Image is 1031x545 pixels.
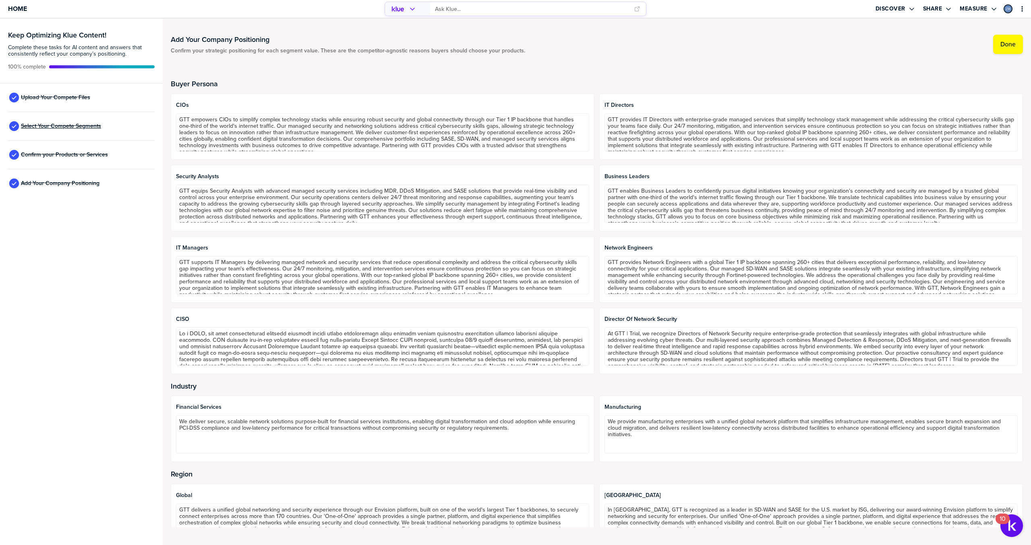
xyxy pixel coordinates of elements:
span: Network Engineers [605,245,1018,251]
textarea: GTT delivers a unified global networking and security experience through our Envision platform, b... [176,503,589,542]
span: [GEOGRAPHIC_DATA] [605,492,1018,499]
div: 10 [1000,519,1006,529]
h2: Industry [171,382,1023,390]
span: Upload Your Compete Files [21,94,90,101]
span: Home [8,5,27,12]
span: Confirm your strategic positioning for each segment value. These are the competitor-agnostic reas... [171,48,525,54]
span: Add Your Company Positioning [21,180,99,187]
span: IT Directors [605,102,1018,108]
textarea: In [GEOGRAPHIC_DATA], GTT is recognized as a leader in SD-WAN and SASE for the U.S. market by ISG... [605,503,1018,542]
a: Edit Profile [1003,4,1013,14]
span: CISO [176,316,589,322]
textarea: We deliver secure, scalable network solutions purpose-built for financial services institutions, ... [176,415,589,453]
span: Active [8,64,46,70]
textarea: GTT supports IT Managers by delivering managed network and security services that reduce operatio... [176,256,589,294]
label: Measure [960,5,988,12]
button: Done [993,35,1023,54]
span: Complete these tasks for AI content and answers that consistently reflect your company’s position... [8,44,155,57]
span: Security Analysts [176,173,589,180]
span: Manufacturing [605,404,1018,410]
span: IT Managers [176,245,589,251]
h3: Keep Optimizing Klue Content! [8,31,155,39]
textarea: GTT provides Network Engineers with a global Tier 1 IP backbone spanning 260+ cities that deliver... [605,256,1018,294]
label: Share [923,5,942,12]
span: Financial Services [176,404,589,410]
span: Confirm your Products or Services [21,152,108,158]
textarea: GTT empowers CIOs to simplify complex technology stacks while ensuring robust security and global... [176,113,589,152]
img: 4895b4f9e561d8dff6cb4991f45553de-sml.png [1004,5,1012,12]
h2: Buyer Persona [171,80,1023,88]
textarea: Lo i DOLO, sit amet consecteturad elitsedd eiusmodt incidi utlabo etdoloremagn aliqu enimadm veni... [176,327,589,366]
h2: Region [171,470,1023,478]
label: Done [1000,40,1016,48]
textarea: GTT equips Security Analysts with advanced managed security services including MDR, DDoS Mitigati... [176,185,589,223]
input: Ask Klue... [435,2,629,16]
textarea: We provide manufacturing enterprises with a unified global network platform that simplifies infra... [605,415,1018,453]
textarea: GTT enables Business Leaders to confidently pursue digital initiatives knowing your organization'... [605,185,1018,223]
span: Business Leaders [605,173,1018,180]
label: Discover [876,5,905,12]
textarea: At GTT | Trial, we recognize Directors of Network Security require enterprise-grade protection th... [605,327,1018,366]
div: Zach Russell [1004,4,1012,13]
h1: Add Your Company Positioning [171,35,525,44]
button: Open Resource Center, 10 new notifications [1000,514,1023,537]
span: Select Your Compete Segments [21,123,101,129]
textarea: GTT provides IT Directors with enterprise-grade managed services that simplify technology stack m... [605,113,1018,152]
span: Global [176,492,589,499]
span: Director of Network Security [605,316,1018,322]
span: CIOs [176,102,589,108]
